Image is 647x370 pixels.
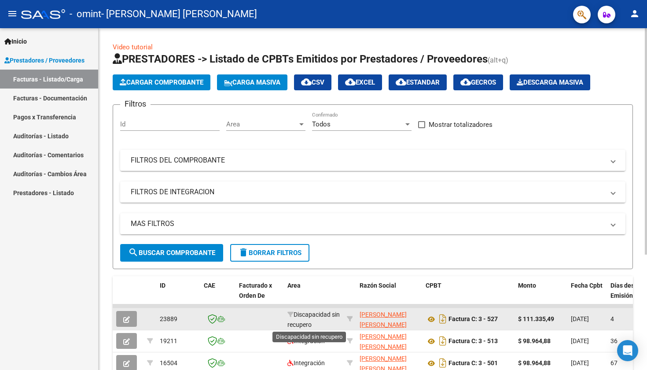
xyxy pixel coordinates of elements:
mat-icon: cloud_download [396,77,406,87]
div: 20285112266 [360,332,419,350]
span: Razón Social [360,282,396,289]
mat-icon: cloud_download [301,77,312,87]
button: Cargar Comprobante [113,74,210,90]
i: Descargar documento [437,356,448,370]
div: 20285112266 [360,310,419,328]
button: Buscar Comprobante [120,244,223,262]
span: Inicio [4,37,27,46]
span: Días desde Emisión [610,282,641,299]
mat-panel-title: MAS FILTROS [131,219,604,229]
span: Descarga Masiva [517,78,583,86]
i: Descargar documento [437,334,448,348]
span: - [PERSON_NAME] [PERSON_NAME] [101,4,257,24]
mat-icon: menu [7,8,18,19]
span: Mostrar totalizadores [429,119,493,130]
strong: $ 98.964,88 [518,359,551,366]
span: Monto [518,282,536,289]
mat-expansion-panel-header: FILTROS DEL COMPROBANTE [120,150,625,171]
datatable-header-cell: CAE [200,276,235,315]
span: Integración [287,337,325,344]
span: CAE [204,282,215,289]
span: [PERSON_NAME] [PERSON_NAME] [360,311,407,328]
datatable-header-cell: Monto [515,276,567,315]
span: 4 [610,315,614,322]
mat-icon: cloud_download [460,77,471,87]
span: CPBT [426,282,441,289]
h3: Filtros [120,98,151,110]
datatable-header-cell: Razón Social [356,276,422,315]
mat-icon: delete [238,247,249,258]
span: CSV [301,78,324,86]
span: Area [226,120,298,128]
span: 36 [610,337,618,344]
mat-icon: person [629,8,640,19]
span: [DATE] [571,337,589,344]
span: EXCEL [345,78,375,86]
datatable-header-cell: Facturado x Orden De [235,276,284,315]
strong: $ 98.964,88 [518,337,551,344]
span: Todos [312,120,331,128]
span: Cargar Comprobante [120,78,203,86]
mat-panel-title: FILTROS DE INTEGRACION [131,187,604,197]
span: PRESTADORES -> Listado de CPBTs Emitidos por Prestadores / Proveedores [113,53,488,65]
span: Area [287,282,301,289]
span: [PERSON_NAME] [PERSON_NAME] [360,333,407,350]
strong: $ 111.335,49 [518,315,554,322]
span: 16504 [160,359,177,366]
button: CSV [294,74,331,90]
datatable-header-cell: Fecha Cpbt [567,276,607,315]
strong: Factura C: 3 - 513 [448,338,498,345]
a: Video tutorial [113,43,153,51]
button: Gecros [453,74,503,90]
button: Carga Masiva [217,74,287,90]
button: Estandar [389,74,447,90]
strong: Factura C: 3 - 527 [448,316,498,323]
button: Descarga Masiva [510,74,590,90]
span: Buscar Comprobante [128,249,215,257]
datatable-header-cell: ID [156,276,200,315]
mat-expansion-panel-header: FILTROS DE INTEGRACION [120,181,625,203]
datatable-header-cell: Area [284,276,343,315]
i: Descargar documento [437,312,448,326]
span: Prestadores / Proveedores [4,55,85,65]
datatable-header-cell: Días desde Emisión [607,276,647,315]
span: Estandar [396,78,440,86]
button: Borrar Filtros [230,244,309,262]
mat-icon: search [128,247,139,258]
strong: Factura C: 3 - 501 [448,360,498,367]
span: Integración [287,359,325,366]
div: Open Intercom Messenger [617,340,638,361]
span: ID [160,282,165,289]
span: [DATE] [571,315,589,322]
span: Fecha Cpbt [571,282,603,289]
mat-icon: cloud_download [345,77,356,87]
span: Gecros [460,78,496,86]
mat-panel-title: FILTROS DEL COMPROBANTE [131,155,604,165]
app-download-masive: Descarga masiva de comprobantes (adjuntos) [510,74,590,90]
span: Carga Masiva [224,78,280,86]
span: Facturado x Orden De [239,282,272,299]
datatable-header-cell: CPBT [422,276,515,315]
span: Borrar Filtros [238,249,301,257]
mat-expansion-panel-header: MAS FILTROS [120,213,625,234]
span: 19211 [160,337,177,344]
span: 67 [610,359,618,366]
span: [DATE] [571,359,589,366]
span: - omint [70,4,101,24]
span: 23889 [160,315,177,322]
button: EXCEL [338,74,382,90]
span: (alt+q) [488,56,508,64]
span: Discapacidad sin recupero [287,311,340,328]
